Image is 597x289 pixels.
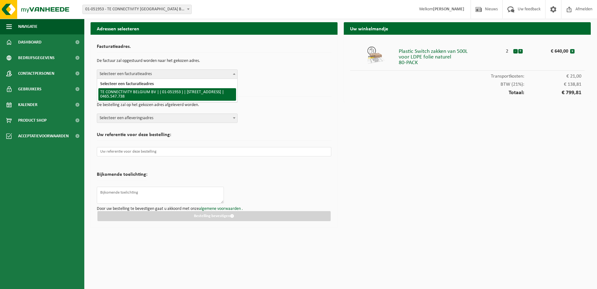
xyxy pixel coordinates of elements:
[18,97,37,113] span: Kalender
[97,44,331,53] h2: Facturatieadres.
[97,211,331,221] button: Bestelling bevestigen
[501,46,513,54] div: 2
[82,5,192,14] span: 01-051953 - TE CONNECTIVITY BELGIUM BV - OOSTKAMP
[524,82,581,87] span: € 138,81
[350,71,585,79] div: Transportkosten:
[83,5,191,14] span: 01-051953 - TE CONNECTIVITY BELGIUM BV - OOSTKAMP
[97,56,331,66] p: De factuur zal opgestuurd worden naar het gekozen adres.
[18,50,55,66] span: Bedrijfsgegevens
[91,22,338,34] h2: Adressen selecteren
[98,80,236,88] li: Selecteer een facturatieadres
[18,66,54,81] span: Contactpersonen
[97,70,237,79] span: Selecteer een facturatieadres
[513,49,518,53] button: -
[97,114,237,123] span: Selecteer een afleveringsadres
[18,81,42,97] span: Gebruikers
[97,132,331,141] h2: Uw referentie voor deze bestelling:
[350,87,585,96] div: Totaal:
[97,147,331,156] input: Uw referentie voor deze bestelling
[536,46,570,54] div: € 640,00
[97,100,331,110] p: De bestelling zal op het gekozen adres afgeleverd worden.
[399,46,501,66] div: Plastic Switch zakken van 500L voor LDPE folie naturel 80-PACK
[344,22,591,34] h2: Uw winkelmandje
[97,114,238,123] span: Selecteer een afleveringsadres
[518,49,523,53] button: +
[18,34,42,50] span: Dashboard
[18,113,47,128] span: Product Shop
[367,46,385,64] img: 01-999970
[433,7,464,12] strong: [PERSON_NAME]
[97,172,147,180] h2: Bijkomende toelichting:
[97,207,331,211] p: Door uw bestelling te bevestigen gaat u akkoord met onze
[350,79,585,87] div: BTW (21%):
[97,69,238,79] span: Selecteer een facturatieadres
[199,206,243,211] a: algemene voorwaarden .
[524,90,581,96] span: € 799,81
[98,88,236,101] li: TE CONNECTIVITY BELGIUM BV | ( 01-051953 ) | [STREET_ADDRESS] | 0465.547.738
[18,19,37,34] span: Navigatie
[18,128,69,144] span: Acceptatievoorwaarden
[570,49,575,53] button: x
[524,74,581,79] span: € 21,00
